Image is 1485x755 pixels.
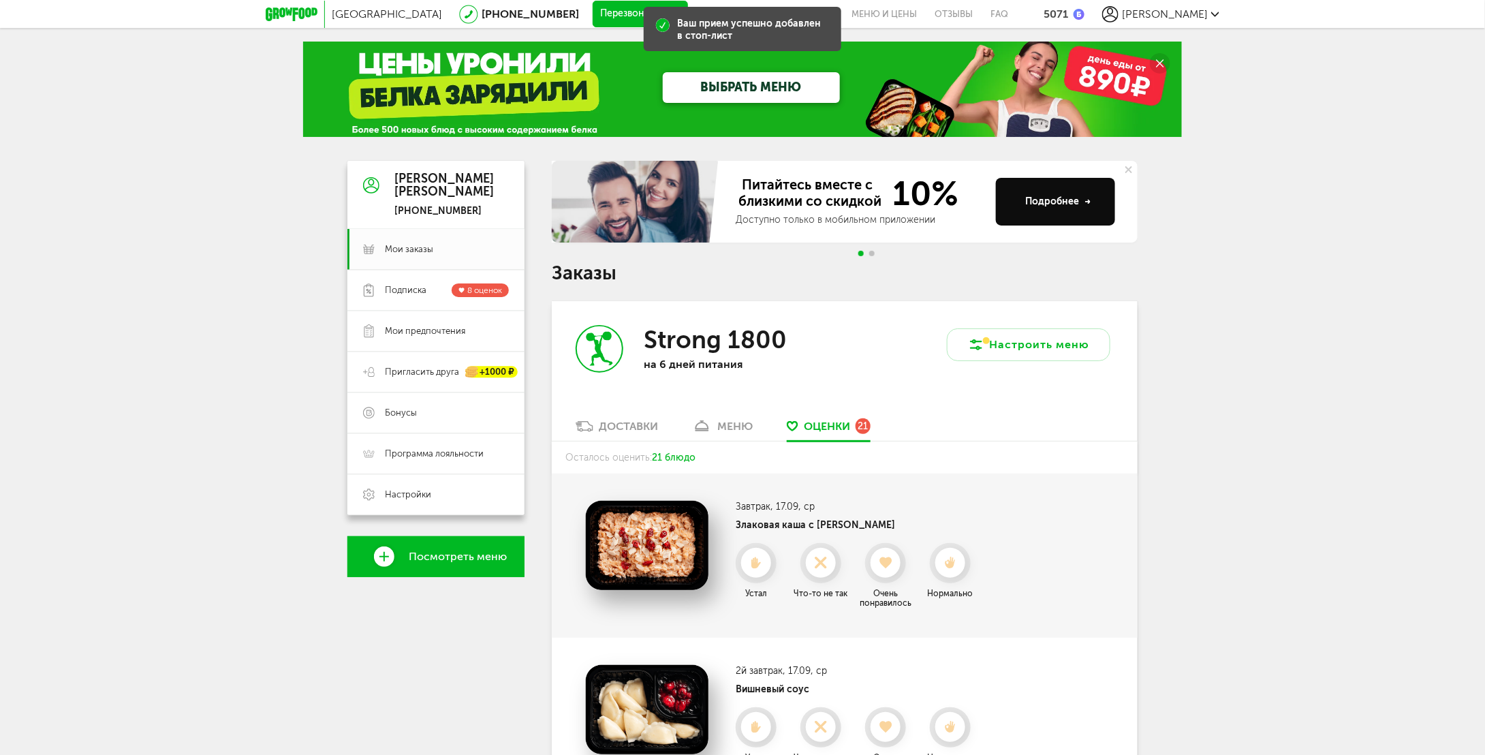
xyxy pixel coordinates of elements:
[685,419,760,441] a: меню
[409,551,507,563] span: Посмотреть меню
[736,683,981,695] h4: Вишневый соус
[394,205,494,217] div: [PHONE_NUMBER]
[482,7,579,20] a: [PHONE_NUMBER]
[467,286,502,295] span: 8 оценок
[858,251,864,256] span: Go to slide 1
[1044,7,1068,20] div: 5071
[920,589,981,598] div: Нормально
[385,366,459,378] span: Пригласить друга
[385,448,484,460] span: Программа лояльности
[347,352,525,392] a: Пригласить друга +1000 ₽
[856,418,871,433] div: 21
[1025,195,1091,209] div: Подробнее
[884,176,958,211] span: 10%
[1074,9,1084,20] img: bonus_b.cdccf46.png
[385,407,417,419] span: Бонусы
[347,311,525,352] a: Мои предпочтения
[770,501,815,512] span: , 17.09, ср
[736,176,884,211] span: Питайтесь вместе с близкими со скидкой
[644,325,787,354] h3: Strong 1800
[947,328,1110,361] button: Настроить меню
[677,18,821,42] div: Ваш прием успешно добавлен в стоп-лист
[347,270,525,311] a: Подписка 8 оценок
[855,589,916,608] div: Очень понравилось
[569,419,665,441] a: Доставки
[552,161,722,243] img: family-banner.579af9d.jpg
[717,420,753,433] div: меню
[552,264,1138,282] h1: Заказы
[869,251,875,256] span: Go to slide 2
[593,1,688,28] button: Перезвоните мне
[790,589,851,598] div: Что-то не так
[394,172,494,200] div: [PERSON_NAME] [PERSON_NAME]
[347,229,525,270] a: Мои заказы
[736,501,981,512] h3: Завтрак
[599,420,658,433] div: Доставки
[780,419,877,441] a: Оценки 21
[736,213,985,227] div: Доступно только в мобильном приложении
[385,325,465,337] span: Мои предпочтения
[586,665,708,754] img: Вишневый соус
[644,358,821,371] p: на 6 дней питания
[1122,7,1208,20] span: [PERSON_NAME]
[804,420,850,433] span: Оценки
[385,284,426,296] span: Подписка
[663,72,840,103] a: ВЫБРАТЬ МЕНЮ
[332,7,442,20] span: [GEOGRAPHIC_DATA]
[736,519,981,531] h4: Злаковая каша с [PERSON_NAME]
[783,665,827,677] span: , 17.09, ср
[385,243,433,256] span: Мои заказы
[385,489,431,501] span: Настройки
[996,178,1115,226] button: Подробнее
[552,442,1138,474] div: Осталось оценить:
[466,367,518,378] div: +1000 ₽
[586,501,708,590] img: Злаковая каша с арахисом
[347,474,525,515] a: Настройки
[652,452,695,463] span: 21 блюдо
[347,392,525,433] a: Бонусы
[725,589,787,598] div: Устал
[736,665,981,677] h3: 2й завтрак
[347,433,525,474] a: Программа лояльности
[347,536,525,577] a: Посмотреть меню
